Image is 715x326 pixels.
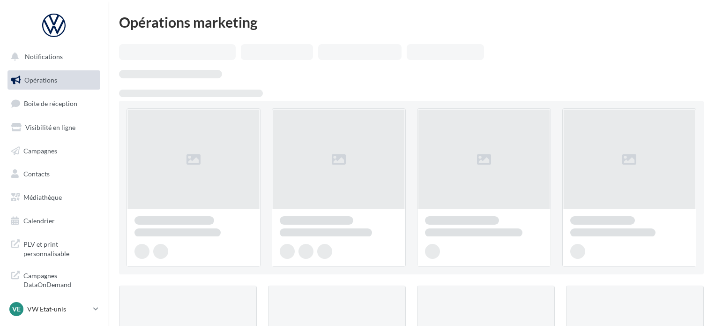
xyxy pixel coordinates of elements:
[119,15,704,29] div: Opérations marketing
[6,211,102,231] a: Calendrier
[23,238,97,258] span: PLV et print personnalisable
[25,123,75,131] span: Visibilité en ligne
[6,141,102,161] a: Campagnes
[27,304,89,314] p: VW Etat-unis
[6,118,102,137] a: Visibilité en ligne
[25,53,63,61] span: Notifications
[6,70,102,90] a: Opérations
[6,234,102,262] a: PLV et print personnalisable
[6,47,98,67] button: Notifications
[23,217,55,225] span: Calendrier
[6,265,102,293] a: Campagnes DataOnDemand
[6,93,102,114] a: Boîte de réception
[23,269,97,289] span: Campagnes DataOnDemand
[23,193,62,201] span: Médiathèque
[23,170,50,178] span: Contacts
[7,300,100,318] a: VE VW Etat-unis
[24,99,77,107] span: Boîte de réception
[24,76,57,84] span: Opérations
[23,146,57,154] span: Campagnes
[12,304,21,314] span: VE
[6,164,102,184] a: Contacts
[6,188,102,207] a: Médiathèque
